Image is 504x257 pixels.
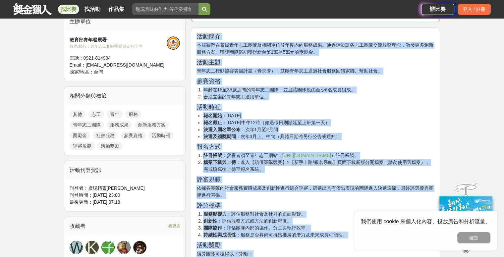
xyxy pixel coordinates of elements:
[70,110,85,118] a: 其他
[361,219,490,224] span: 我們使用 cookie 來個人化內容、投放廣告和分析流量。
[203,152,434,159] li: ：參賽者須至青年志工網站（ ）註冊帳號。
[107,121,132,129] a: 服務成果
[203,120,222,125] strong: 報名截止
[148,131,174,139] a: 活動時程
[196,33,434,40] h3: 活動簡介
[203,225,434,231] li: ：評估團隊內部的協作、分工與執行效率。
[118,241,130,254] img: Avatar
[132,3,198,15] input: 翻玩臺味好乳力 等你發揮創意！
[203,211,226,217] strong: 服務影響力
[133,241,146,254] a: Avatar
[70,142,95,150] a: 評審規範
[134,241,146,254] img: Avatar
[106,5,127,14] a: 作品集
[421,4,454,15] a: 辦比賽
[203,225,222,231] strong: 團隊協作
[203,232,236,237] strong: 持續性與成長性
[439,196,492,240] img: ff197300-f8ee-455f-a0ae-06a3645bc375.jpg
[203,218,434,225] li: ：評估服務方式或方法的創新程度。
[125,110,141,118] a: 服務
[82,5,103,14] a: 找活動
[135,121,169,129] a: 創新服務方案
[70,241,83,254] a: W
[64,161,186,180] div: 活動刊登資訊
[196,242,434,249] h3: 活動獎勵
[203,218,217,224] strong: 創新性
[70,131,90,139] a: 獎勵金
[70,43,167,49] div: 協辦/執行： 青年志工相關團體與支持單位
[203,127,240,132] strong: 決選入圍名單公布
[70,185,180,192] div: 刊登者： 廣場精靈[PERSON_NAME]
[117,241,131,254] a: Avatar
[64,13,186,31] div: 主辦單位
[85,241,99,254] a: K
[203,211,434,218] li: ：評估服務對社會及社群的正面影響。
[196,42,434,56] p: 本競賽旨在表揚青年志工團隊及相關單位於年度內的服務成果。通過活動讓各志工團隊交流服務理念，激發更多創新服務方案。獲獎團隊還能獲得新台幣1萬至5萬元的獎勵金。
[196,68,434,75] p: 青年志工行動競賽表揚計畫（青志獎），鼓勵青年志工通過社會服務回饋家鄉、幫助社會。
[203,133,434,140] li: ：次年3月上、中旬（具體日期將另行公告或通知）
[58,5,79,14] a: 找比賽
[168,222,180,230] span: 看更多
[107,110,123,118] a: 青年
[93,131,118,139] a: 社會服務
[70,55,167,62] div: 電話： 0921-814904
[203,86,434,93] li: 年齡在15至35歲之間的青年志工團隊，並且該團隊應由至少6名成員組成。
[70,69,94,75] span: 國家/地區：
[94,69,103,75] span: 台灣
[70,223,85,229] span: 收藏者
[203,93,434,100] li: 合法立案的青年志工運用單位。
[70,121,104,129] a: 青年志工團隊
[203,112,434,119] li: ：[DATE]
[203,119,434,126] li: ：[DATE]中午12時（如遇假日則順延至上班第一天）
[70,192,180,199] div: 刊登時間： [DATE] 23:00
[203,126,434,133] li: ：次年1月至2月間
[196,59,434,66] h3: 活動主題
[101,241,115,254] a: 子
[97,142,123,150] a: 活動獎勵
[458,4,491,15] div: 登入 / 註冊
[203,160,236,165] strong: 檔案下載與上傳
[196,202,434,209] h3: 評分標準
[70,36,167,43] div: 教育部青年發展署
[203,153,222,158] strong: 註冊帳號
[88,110,104,118] a: 志工
[64,87,186,105] div: 相關分類與標籤
[70,62,167,69] div: Email： [EMAIL_ADDRESS][DOMAIN_NAME]
[203,231,434,238] li: ：服務是否具備可持續推展的潛力及未來成長可能性。
[203,134,236,139] strong: 決選及頒獎期間
[121,131,146,139] a: 參賽資格
[457,232,490,243] button: 確定
[282,153,331,158] a: [URL][DOMAIN_NAME]
[196,104,434,111] h3: 活動時程
[203,113,222,118] strong: 報名開始
[196,78,434,85] h3: 參賽資格
[70,199,180,206] div: 最後更新： [DATE] 07:18
[196,185,434,199] p: 依據各團隊的社會服務實踐成果及創新性進行綜合評審，篩選出具有傑出表現的團隊進入決選環節，最終評選優秀團隊進行表揚。
[203,159,434,173] li: ：進入【績優團隊競賽】>【新手上路/報名系統】頁面下載新版分開檔案（請勿使用舊檔案），完成填寫後上傳至報名系統。
[196,176,434,183] h3: 評審規範
[196,143,434,150] h3: 報名方式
